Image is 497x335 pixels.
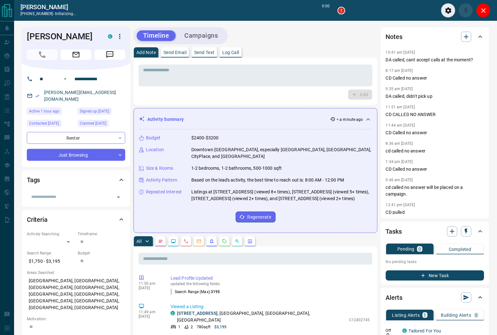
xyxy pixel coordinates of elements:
[386,129,484,136] p: CD Called no answer
[27,31,98,42] h1: [PERSON_NAME]
[322,3,330,18] p: 0:00
[27,132,125,144] div: Renter
[78,250,125,256] p: Budget:
[191,165,282,172] p: 1-2 bedrooms, 1-2 bathrooms, 500-1000 sqft
[146,177,177,183] p: Activity Pattern
[194,50,215,55] p: Send Text
[191,324,193,330] p: 2
[27,276,125,313] p: [GEOGRAPHIC_DATA], [GEOGRAPHIC_DATA], [GEOGRAPHIC_DATA], [GEOGRAPHIC_DATA], [GEOGRAPHIC_DATA], [G...
[386,111,484,118] p: CD CALLED NO ANSWER
[197,324,210,330] p: 780 sqft
[386,123,415,128] p: 11:44 am [DATE]
[114,193,123,202] button: Open
[177,311,218,316] a: [STREET_ADDRESS]
[386,226,402,237] h2: Tasks
[386,57,484,63] p: DA called, cant accept calls at the moment?
[146,165,173,172] p: Size & Rooms
[27,270,125,276] p: Areas Searched:
[35,94,40,98] svg: Email Verified
[386,32,402,42] h2: Notes
[386,203,415,207] p: 12:41 pm [DATE]
[441,3,455,18] div: Audio Settings
[418,247,421,251] p: 0
[248,239,253,244] svg: Agent Actions
[178,30,225,41] button: Campaigns
[235,239,240,244] svg: Opportunities
[55,12,76,16] span: initializing...
[139,113,372,125] div: Activity Summary< a minute ago
[386,93,484,100] p: DA called, didn't pick up
[222,239,227,244] svg: Requests
[27,316,125,322] p: Motivation:
[164,50,187,55] p: Send Email
[409,328,441,333] a: Tailored For You
[386,224,484,239] div: Tasks
[214,324,227,330] p: $3,195
[139,310,161,314] p: 11:49 am
[177,310,346,323] p: , [GEOGRAPHIC_DATA], [GEOGRAPHIC_DATA], [GEOGRAPHIC_DATA]
[78,231,125,237] p: Timeframe:
[349,317,370,323] p: C12402745
[171,275,370,282] p: Lead Profile Updated
[146,146,164,153] p: Location
[184,239,189,244] svg: Calls
[386,29,484,44] div: Notes
[139,314,161,319] p: [DATE]
[20,3,76,11] a: [PERSON_NAME]
[61,50,91,60] span: Email
[146,135,161,141] p: Budget
[27,250,74,256] p: Search Range:
[459,3,473,18] div: Mute
[386,209,484,216] p: CD pulled
[402,329,407,333] div: condos.ca
[397,247,415,251] p: Pending
[209,239,214,244] svg: Listing Alerts
[20,11,76,17] p: [PHONE_NUMBER] -
[136,239,141,244] p: All
[27,212,125,227] div: Criteria
[386,257,484,267] p: No pending tasks
[171,239,176,244] svg: Lead Browsing Activity
[29,120,59,127] span: Contacted [DATE]
[386,290,484,305] div: Alerts
[178,324,180,330] p: 1
[27,172,125,188] div: Tags
[137,30,176,41] button: Timeline
[61,75,69,83] button: Open
[191,146,372,160] p: Downtown [GEOGRAPHIC_DATA], especially [GEOGRAPHIC_DATA], [GEOGRAPHIC_DATA], CityPlace, and [GEOG...
[424,313,426,317] p: 1
[236,212,276,222] button: Regenerate
[441,313,471,317] p: Building Alerts
[171,282,370,286] p: updated the following fields:
[27,175,40,185] h2: Tags
[386,328,399,333] p: Off
[78,108,125,117] div: Sun Apr 14 2024
[386,68,413,73] p: 8:17 am [DATE]
[386,166,484,173] p: CD Called no answer
[108,34,112,39] div: condos.ca
[139,286,161,290] p: [DATE]
[386,141,413,146] p: 8:36 am [DATE]
[386,105,415,109] p: 11:51 am [DATE]
[27,120,74,129] div: Fri Sep 19 2025
[158,239,163,244] svg: Notes
[386,160,413,164] p: 1:34 pm [DATE]
[386,292,402,303] h2: Alerts
[136,50,156,55] p: Add Note
[171,311,175,316] div: condos.ca
[171,303,370,310] p: Viewed a Listing
[386,184,484,198] p: cd called no answer will be placed on a campaign.
[80,108,109,114] span: Signed up [DATE]
[147,116,184,123] p: Activity Summary
[386,87,413,91] p: 9:35 am [DATE]
[449,247,471,252] p: Completed
[78,120,125,129] div: Sun Sep 07 2025
[337,117,363,122] p: < a minute ago
[191,189,372,202] p: Listings at [STREET_ADDRESS] (viewed 8+ times), [STREET_ADDRESS] (viewed 5+ times), [STREET_ADDRE...
[27,108,74,117] div: Tue Oct 14 2025
[171,289,220,295] p: Search Range (Max) :
[222,50,239,55] p: Log Call
[386,50,415,55] p: 10:41 am [DATE]
[191,177,344,183] p: Based on the lead's activity, the best time to reach out is: 8:00 AM - 12:00 PM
